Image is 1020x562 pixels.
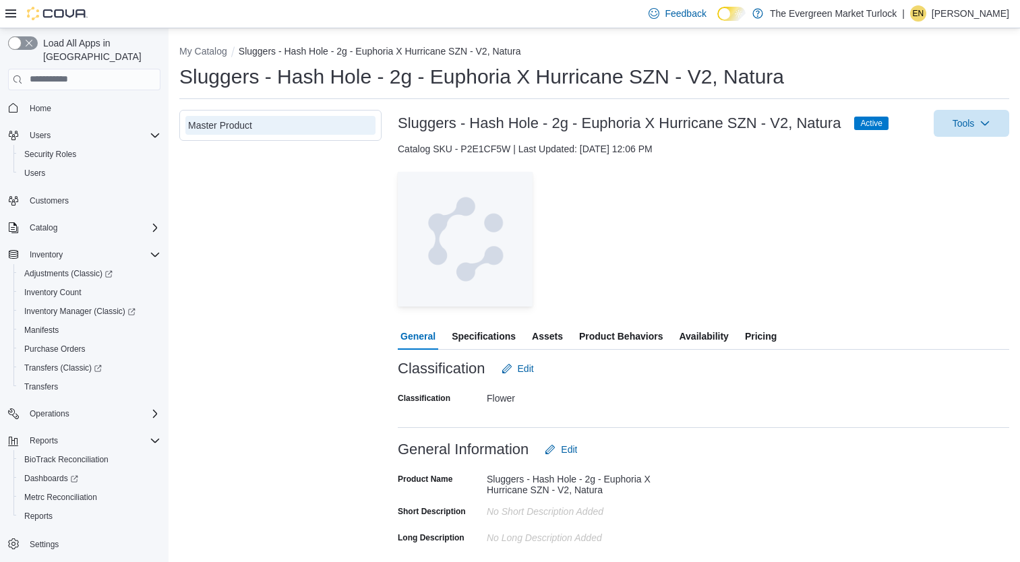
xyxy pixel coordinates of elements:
[953,117,975,130] span: Tools
[19,360,160,376] span: Transfers (Classic)
[30,408,69,419] span: Operations
[854,117,889,130] span: Active
[24,536,64,553] a: Settings
[400,323,436,350] span: General
[487,468,667,495] div: Sluggers - Hash Hole - 2g - Euphoria X Hurricane SZN - V2, Natura
[19,470,160,487] span: Dashboards
[665,7,706,20] span: Feedback
[19,360,107,376] a: Transfers (Classic)
[13,469,166,488] a: Dashboards
[13,321,166,340] button: Manifests
[24,535,160,552] span: Settings
[30,195,69,206] span: Customers
[19,303,141,319] a: Inventory Manager (Classic)
[24,247,68,263] button: Inventory
[24,325,59,336] span: Manifests
[30,222,57,233] span: Catalog
[398,506,466,517] label: Short Description
[19,451,114,468] a: BioTrack Reconciliation
[561,443,577,456] span: Edit
[30,103,51,114] span: Home
[24,287,82,298] span: Inventory Count
[24,127,160,144] span: Users
[3,126,166,145] button: Users
[13,164,166,183] button: Users
[487,527,667,543] div: No Long Description added
[3,431,166,450] button: Reports
[24,454,109,465] span: BioTrack Reconciliation
[24,344,86,354] span: Purchase Orders
[24,473,78,484] span: Dashboards
[24,268,113,279] span: Adjustments (Classic)
[902,5,905,22] p: |
[13,264,166,283] a: Adjustments (Classic)
[13,488,166,507] button: Metrc Reconciliation
[24,511,53,522] span: Reports
[3,534,166,553] button: Settings
[3,191,166,210] button: Customers
[398,115,841,131] h3: Sluggers - Hash Hole - 2g - Euphoria X Hurricane SZN - V2, Natura
[398,393,450,404] label: Classification
[19,303,160,319] span: Inventory Manager (Classic)
[179,44,1009,61] nav: An example of EuiBreadcrumbs
[19,470,84,487] a: Dashboards
[13,283,166,302] button: Inventory Count
[487,387,667,404] div: Flower
[19,266,160,282] span: Adjustments (Classic)
[19,451,160,468] span: BioTrack Reconciliation
[19,341,160,357] span: Purchase Orders
[913,5,924,22] span: EN
[13,507,166,526] button: Reports
[3,245,166,264] button: Inventory
[13,450,166,469] button: BioTrack Reconciliation
[30,539,59,550] span: Settings
[717,7,746,21] input: Dark Mode
[30,249,63,260] span: Inventory
[19,146,160,162] span: Security Roles
[24,247,160,263] span: Inventory
[19,489,160,505] span: Metrc Reconciliation
[27,7,88,20] img: Cova
[3,98,166,118] button: Home
[24,168,45,179] span: Users
[24,193,74,209] a: Customers
[239,46,521,57] button: Sluggers - Hash Hole - 2g - Euphoria X Hurricane SZN - V2, Natura
[932,5,1009,22] p: [PERSON_NAME]
[24,306,136,317] span: Inventory Manager (Classic)
[770,5,897,22] p: The Evergreen Market Turlock
[579,323,663,350] span: Product Behaviors
[19,379,160,395] span: Transfers
[398,361,485,377] h3: Classification
[24,127,56,144] button: Users
[24,220,63,236] button: Catalog
[24,381,58,392] span: Transfers
[679,323,728,350] span: Availability
[19,284,160,301] span: Inventory Count
[179,46,227,57] button: My Catalog
[19,146,82,162] a: Security Roles
[13,358,166,377] a: Transfers (Classic)
[19,322,160,338] span: Manifests
[398,474,452,485] label: Product Name
[860,117,882,129] span: Active
[19,322,64,338] a: Manifests
[452,323,516,350] span: Specifications
[19,508,58,524] a: Reports
[13,377,166,396] button: Transfers
[934,110,1009,137] button: Tools
[398,441,529,458] h3: General Information
[19,341,91,357] a: Purchase Orders
[24,406,160,422] span: Operations
[532,323,563,350] span: Assets
[539,436,582,463] button: Edit
[518,362,534,375] span: Edit
[30,130,51,141] span: Users
[398,172,533,307] img: Image for Cova Placeholder
[487,501,667,517] div: No Short Description added
[24,433,160,449] span: Reports
[19,489,102,505] a: Metrc Reconciliation
[745,323,777,350] span: Pricing
[24,363,102,373] span: Transfers (Classic)
[398,142,1009,156] div: Catalog SKU - P2E1CF5W | Last Updated: [DATE] 12:06 PM
[717,21,718,22] span: Dark Mode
